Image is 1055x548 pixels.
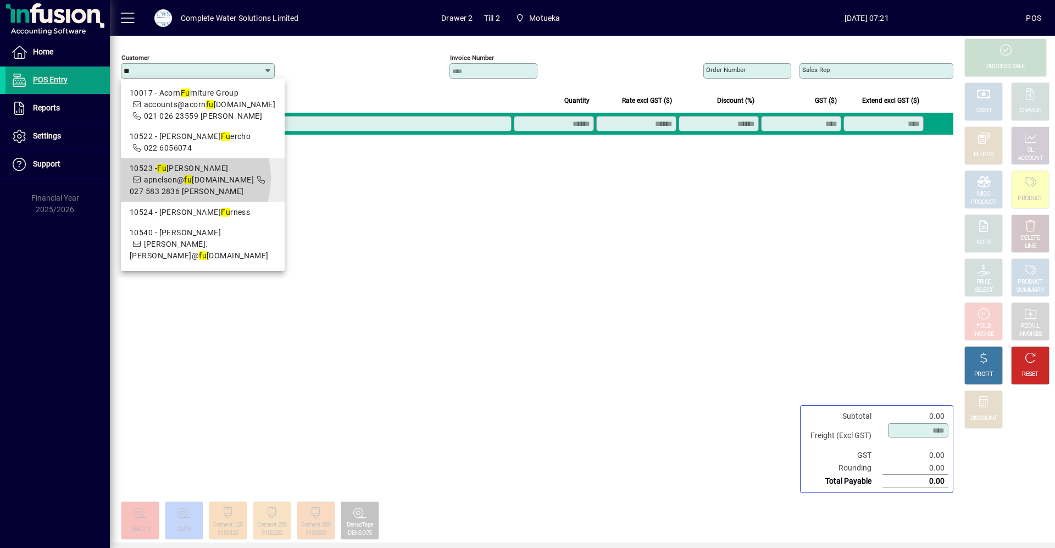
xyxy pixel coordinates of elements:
div: 9100500 [306,529,326,538]
a: Support [5,151,110,178]
td: 0.00 [882,462,948,475]
div: EFTPOS [974,151,994,159]
span: Extend excl GST ($) [862,95,919,107]
div: ACCOUNT [1018,154,1043,163]
span: [DATE] 07:21 [707,9,1026,27]
mat-option: 10522 - Paul Fuercho [121,126,285,158]
span: 021 026 23559 [PERSON_NAME] [144,112,263,120]
span: Reports [33,103,60,112]
span: Settings [33,131,61,140]
div: PRICE [976,278,991,286]
div: POS [1026,9,1041,27]
mat-option: 10524 - Andy Furness [121,202,285,223]
span: POS Entry [33,75,68,84]
div: SUMMARY [1017,286,1044,295]
td: Freight (Excl GST) [805,423,882,449]
button: Profile [146,8,181,28]
div: LINE [1025,242,1036,251]
a: Home [5,38,110,66]
td: 0.00 [882,449,948,462]
a: Settings [5,123,110,150]
mat-label: Order number [706,66,746,74]
mat-label: Customer [121,54,149,62]
em: fu [206,100,214,109]
span: 027 583 2836 [PERSON_NAME] [130,187,243,196]
mat-option: 10523 - Fulton Hogan [121,158,285,202]
div: CASH [976,107,991,115]
td: Total Payable [805,475,882,488]
div: DENSO75 [348,529,371,538]
mat-label: Invoice number [450,54,494,62]
td: Subtotal [805,410,882,423]
div: SELECT [974,286,993,295]
div: GL [1027,146,1034,154]
div: PROFIT [974,370,993,379]
em: fu [199,251,207,260]
em: fu [184,175,192,184]
span: 022 6056074 [144,143,192,152]
div: 10540 - [PERSON_NAME] [130,227,276,239]
td: Rounding [805,462,882,475]
div: CHARGE [1020,107,1041,115]
a: Reports [5,95,110,122]
div: MISC [977,190,990,198]
span: Discount (%) [717,95,754,107]
div: 10522 - [PERSON_NAME] ercho [130,131,276,142]
span: [PERSON_NAME].[PERSON_NAME]@ [DOMAIN_NAME] [130,240,269,260]
div: DensoTape [347,521,374,529]
div: 9100125 [218,529,238,538]
mat-option: 10540 - Garston Hops [121,223,285,266]
mat-option: 10017 - Acorn Furniture Group [121,83,285,126]
em: Fu [157,164,166,173]
span: GST ($) [815,95,837,107]
div: INVOICE [973,330,993,339]
span: Drawer 2 [441,9,473,27]
div: PRODUCT [971,198,996,207]
div: PROCESS SALE [986,63,1025,71]
div: Cement 500 [301,521,330,529]
div: RECALL [1021,322,1040,330]
span: accounts@acorn [DOMAIN_NAME] [144,100,276,109]
mat-option: 10790 - Keep Motueka Beautiful [121,266,285,309]
div: Cement 250 [257,521,286,529]
div: 10790 - Keep Motueka Beauti l [130,270,276,282]
div: CEELON [130,525,151,534]
div: INVOICES [1018,330,1042,339]
span: Motueka [511,8,565,28]
div: 9100250 [262,529,282,538]
span: Support [33,159,60,168]
em: Fu [181,88,190,97]
div: PRODUCT [1018,195,1042,203]
span: apnelson@ [DOMAIN_NAME] [144,175,254,184]
span: Quantity [564,95,590,107]
td: 0.00 [882,475,948,488]
td: GST [805,449,882,462]
div: NOTE [976,239,991,247]
div: HOLD [976,322,991,330]
div: 10523 - [PERSON_NAME] [130,163,276,174]
div: 10017 - Acorn rniture Group [130,87,276,99]
div: DISCOUNT [970,414,997,423]
span: Motueka [529,9,560,27]
span: Rate excl GST ($) [622,95,672,107]
div: Cel18 [177,525,191,534]
em: Fu [221,132,230,141]
div: PRODUCT [1018,278,1042,286]
div: DELETE [1021,234,1040,242]
td: 0.00 [882,410,948,423]
div: Complete Water Solutions Limited [181,9,299,27]
mat-label: Sales rep [802,66,830,74]
span: Home [33,47,53,56]
div: Cement 125 [213,521,242,529]
div: 10524 - [PERSON_NAME] rness [130,207,276,218]
em: Fu [221,208,230,217]
div: RESET [1022,370,1039,379]
span: Till 2 [484,9,500,27]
